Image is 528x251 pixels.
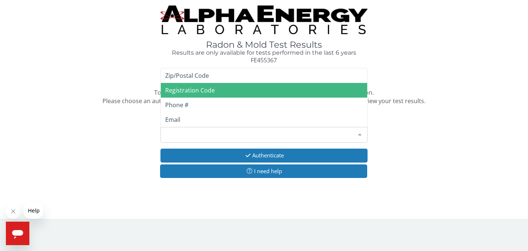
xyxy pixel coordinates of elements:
span: Email [165,116,180,124]
span: FE455367 [251,56,277,64]
iframe: Message from company [23,203,43,219]
span: Phone # [165,101,188,109]
iframe: Close message [6,204,21,219]
span: Registration Code [165,86,215,94]
h1: Radon & Mold Test Results [160,40,367,50]
h4: Results are only available for tests performed in the last 6 years [160,50,367,56]
span: To protect your confidential test results, we need to confirm some information. Please choose an ... [102,88,426,105]
img: TightCrop.jpg [160,6,367,34]
button: I need help [160,164,367,178]
iframe: Button to launch messaging window [6,222,29,245]
button: Authenticate [160,149,367,162]
span: Zip/Postal Code [165,72,209,80]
